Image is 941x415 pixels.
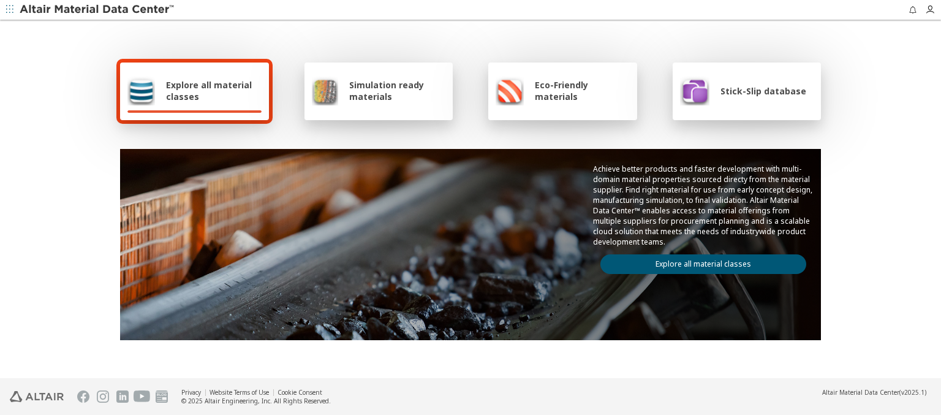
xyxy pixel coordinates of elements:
[10,391,64,402] img: Altair Engineering
[496,76,524,105] img: Eco-Friendly materials
[20,4,176,16] img: Altair Material Data Center
[349,79,445,102] span: Simulation ready materials
[600,254,806,274] a: Explore all material classes
[210,388,269,397] a: Website Terms of Use
[312,76,338,105] img: Simulation ready materials
[822,388,899,397] span: Altair Material Data Center
[278,388,322,397] a: Cookie Consent
[720,85,806,97] span: Stick-Slip database
[822,388,926,397] div: (v2025.1)
[181,388,201,397] a: Privacy
[535,79,629,102] span: Eco-Friendly materials
[593,164,814,247] p: Achieve better products and faster development with multi-domain material properties sourced dire...
[166,79,262,102] span: Explore all material classes
[181,397,331,405] div: © 2025 Altair Engineering, Inc. All Rights Reserved.
[127,76,155,105] img: Explore all material classes
[680,76,709,105] img: Stick-Slip database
